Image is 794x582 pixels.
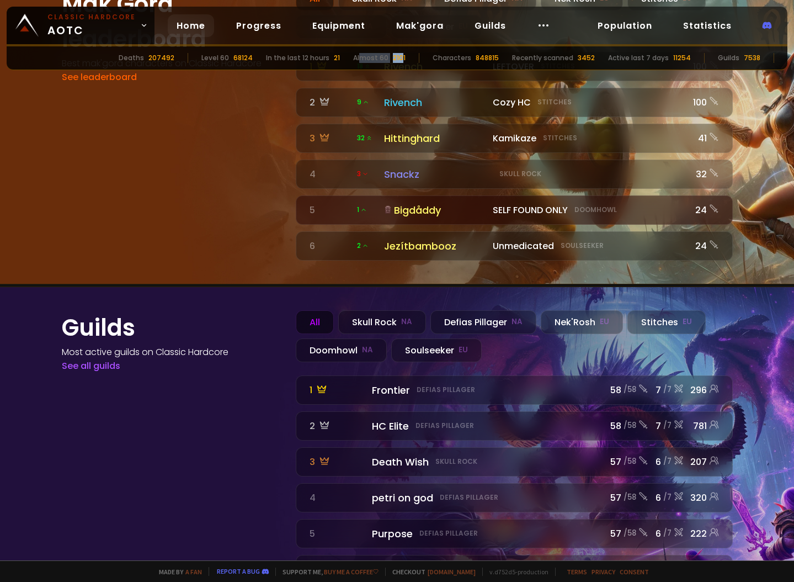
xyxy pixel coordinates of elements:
[296,338,387,362] div: Doomhowl
[296,124,733,153] a: 3 32 HittinghardKamikazeStitches41
[227,14,290,37] a: Progress
[384,167,487,182] div: Snackz
[543,133,577,143] small: Stitches
[493,203,683,217] div: SELF FOUND ONLY
[512,53,573,63] div: Recently scanned
[384,239,487,253] div: Jezítbambooz
[591,568,615,576] a: Privacy
[718,53,739,63] div: Guilds
[296,519,733,548] a: 5 PurposeDefias Pillager57 /586/7222
[338,310,426,334] div: Skull Rock
[296,231,733,261] a: 6 2JezítbamboozUnmedicatedSoulseeker24
[310,167,350,181] div: 4
[362,345,373,356] small: NA
[499,169,541,179] small: Skull Rock
[168,14,214,37] a: Home
[185,568,202,576] a: a fan
[296,447,733,477] a: 3 Death WishSkull Rock57 /586/7207
[384,203,487,218] div: Bigdåddy
[683,316,692,327] small: EU
[466,14,515,37] a: Guilds
[690,131,719,145] div: 41
[357,133,372,143] span: 32
[217,567,260,575] a: Report a bug
[266,53,329,63] div: In the last 12 hours
[296,310,334,334] div: All
[493,96,683,109] div: Cozy HC
[310,239,350,253] div: 6
[357,241,369,251] span: 2
[567,568,587,576] a: Terms
[62,359,120,372] a: See all guilds
[47,12,136,39] span: AOTC
[296,375,733,405] a: 1 FrontierDefias Pillager58 /587/7296
[578,53,595,63] div: 3452
[391,338,482,362] div: Soulseeker
[574,205,617,215] small: Doomhowl
[608,53,669,63] div: Active last 7 days
[334,53,340,63] div: 21
[357,97,369,107] span: 9
[296,160,733,189] a: 4 3 SnackzSkull Rock32
[7,7,154,44] a: Classic HardcoreAOTC
[296,195,733,225] a: 5 1BigdåddySELF FOUND ONLYDoomhowl24
[589,14,661,37] a: Population
[600,316,609,327] small: EU
[393,53,406,63] div: 2101
[433,53,471,63] div: Characters
[620,568,649,576] a: Consent
[384,95,487,110] div: Rivench
[357,169,369,179] span: 3
[561,241,604,251] small: Soulseeker
[152,568,202,576] span: Made by
[201,53,229,63] div: Level 60
[459,345,468,356] small: EU
[690,167,719,181] div: 32
[387,14,452,37] a: Mak'gora
[310,131,350,145] div: 3
[357,205,367,215] span: 1
[62,345,283,359] h4: Most active guilds on Classic Hardcore
[401,316,412,327] small: NA
[384,131,487,146] div: Hittinghard
[310,203,350,217] div: 5
[476,53,499,63] div: 848815
[430,310,536,334] div: Defias Pillager
[690,203,719,217] div: 24
[310,96,350,109] div: 2
[541,310,623,334] div: Nek'Rosh
[148,53,174,63] div: 207492
[324,568,379,576] a: Buy me a coffee
[233,53,253,63] div: 68124
[493,131,683,145] div: Kamikaze
[537,97,572,107] small: Stitches
[493,239,683,253] div: Unmedicated
[673,53,691,63] div: 11254
[428,568,476,576] a: [DOMAIN_NAME]
[511,316,523,327] small: NA
[690,96,719,109] div: 100
[62,310,283,345] h1: Guilds
[482,568,548,576] span: v. d752d5 - production
[353,53,388,63] div: Almost 60
[303,14,374,37] a: Equipment
[385,568,476,576] span: Checkout
[744,53,760,63] div: 7538
[275,568,379,576] span: Support me,
[627,310,706,334] div: Stitches
[296,411,733,441] a: 2 HC EliteDefias Pillager58 /587/7781
[47,12,136,22] small: Classic Hardcore
[119,53,144,63] div: Deaths
[674,14,740,37] a: Statistics
[296,483,733,512] a: 4 petri on godDefias Pillager57 /586/7320
[690,239,719,253] div: 24
[62,71,137,83] a: See leaderboard
[296,88,733,117] a: 2 9RivenchCozy HCStitches100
